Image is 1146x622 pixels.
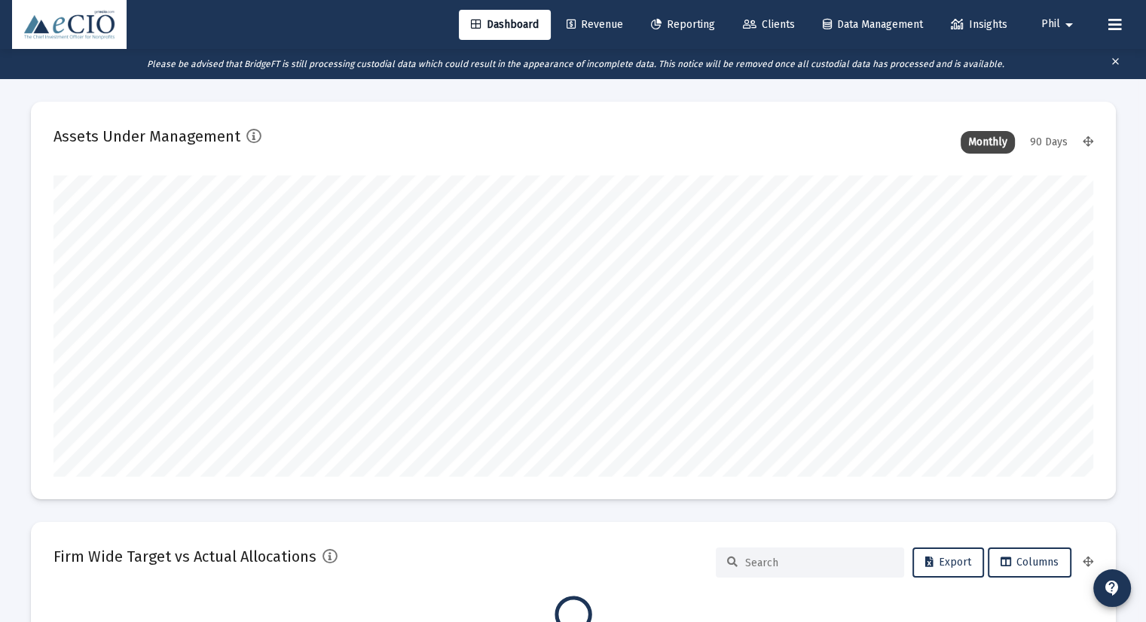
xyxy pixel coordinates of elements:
span: Reporting [651,18,715,31]
span: Phil [1041,18,1060,31]
span: Data Management [823,18,923,31]
button: Columns [988,547,1071,578]
mat-icon: contact_support [1103,579,1121,597]
a: Dashboard [459,10,551,40]
a: Data Management [811,10,935,40]
a: Insights [939,10,1019,40]
a: Reporting [639,10,727,40]
img: Dashboard [23,10,115,40]
button: Phil [1023,9,1096,39]
span: Dashboard [471,18,539,31]
span: Columns [1001,556,1059,569]
a: Clients [731,10,807,40]
div: 90 Days [1022,131,1075,154]
mat-icon: clear [1110,53,1121,75]
a: Revenue [555,10,635,40]
i: Please be advised that BridgeFT is still processing custodial data which could result in the appe... [147,59,1004,69]
button: Export [912,547,984,578]
span: Insights [951,18,1007,31]
span: Revenue [567,18,623,31]
h2: Assets Under Management [53,124,240,148]
mat-icon: arrow_drop_down [1060,10,1078,40]
div: Monthly [961,131,1015,154]
span: Clients [743,18,795,31]
h2: Firm Wide Target vs Actual Allocations [53,544,316,569]
span: Export [925,556,971,569]
input: Search [745,556,893,569]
